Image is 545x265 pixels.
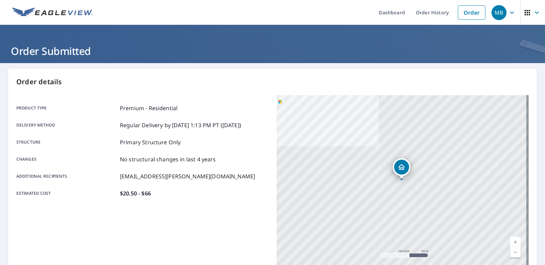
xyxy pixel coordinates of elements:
div: MB [492,5,507,20]
img: EV Logo [12,8,93,18]
p: $20.50 - $66 [120,189,151,197]
p: Order details [16,77,529,87]
p: Structure [16,138,117,146]
p: No structural changes in last 4 years [120,155,216,163]
p: Premium - Residential [120,104,177,112]
p: Additional recipients [16,172,117,180]
a: Current Level 17, Zoom Out [510,247,520,257]
p: Delivery method [16,121,117,129]
p: Estimated cost [16,189,117,197]
p: Product type [16,104,117,112]
a: Order [458,5,485,20]
a: Current Level 17, Zoom In [510,237,520,247]
h1: Order Submitted [8,44,537,58]
p: Primary Structure Only [120,138,181,146]
div: Dropped pin, building 1, Residential property, 18280 Gambier Rd Mount Vernon, OH 43050 [393,158,410,179]
p: Changes [16,155,117,163]
p: Regular Delivery by [DATE] 1:13 PM PT ([DATE]) [120,121,241,129]
p: [EMAIL_ADDRESS][PERSON_NAME][DOMAIN_NAME] [120,172,255,180]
